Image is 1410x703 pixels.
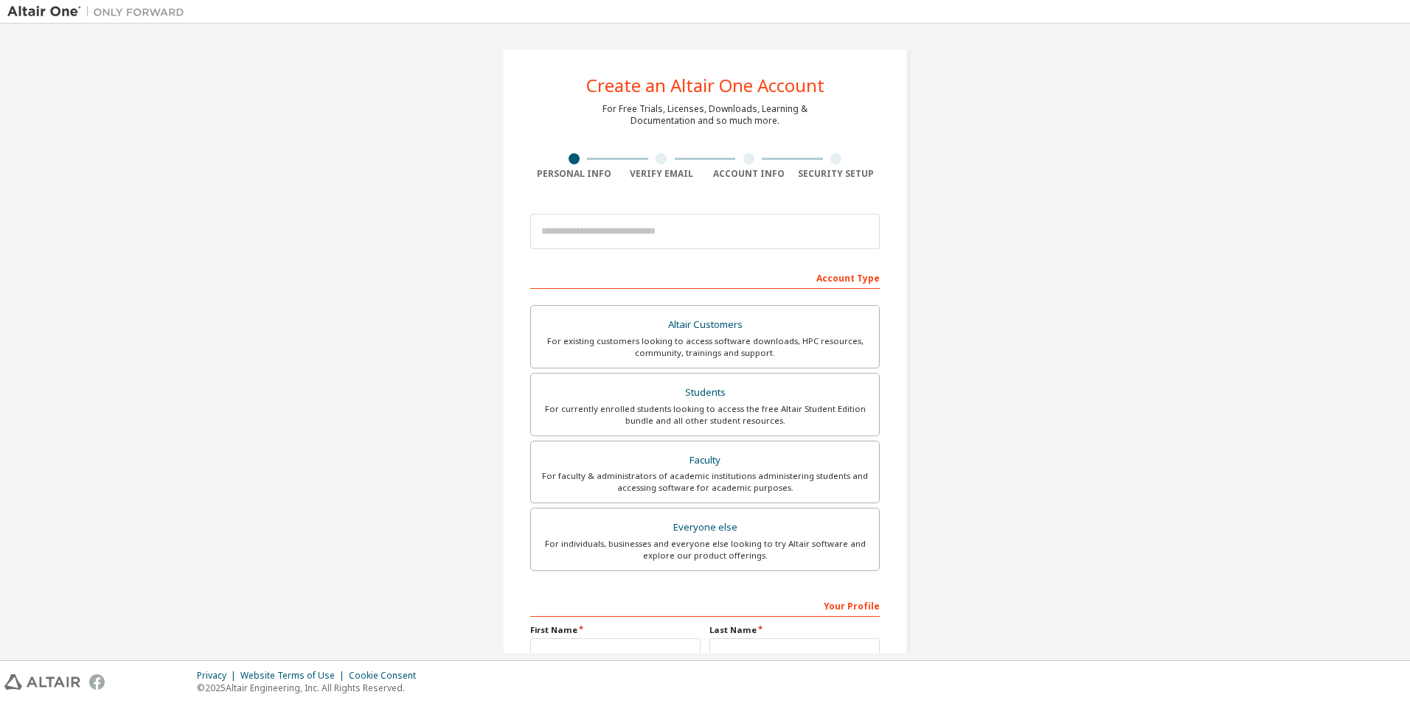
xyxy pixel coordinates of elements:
[540,382,870,403] div: Students
[540,538,870,562] div: For individuals, businesses and everyone else looking to try Altair software and explore our prod...
[705,168,793,180] div: Account Info
[530,168,618,180] div: Personal Info
[530,265,880,289] div: Account Type
[540,315,870,335] div: Altair Customers
[89,674,105,690] img: facebook.svg
[586,77,824,94] div: Create an Altair One Account
[197,682,425,694] p: © 2025 Altair Engineering, Inc. All Rights Reserved.
[540,450,870,471] div: Faculty
[240,670,349,682] div: Website Terms of Use
[540,517,870,538] div: Everyone else
[530,593,880,617] div: Your Profile
[540,335,870,359] div: For existing customers looking to access software downloads, HPC resources, community, trainings ...
[709,624,880,636] label: Last Name
[540,470,870,494] div: For faculty & administrators of academic institutions administering students and accessing softwa...
[618,168,706,180] div: Verify Email
[4,674,80,690] img: altair_logo.svg
[197,670,240,682] div: Privacy
[530,624,701,636] label: First Name
[349,670,425,682] div: Cookie Consent
[793,168,881,180] div: Security Setup
[7,4,192,19] img: Altair One
[602,103,808,127] div: For Free Trials, Licenses, Downloads, Learning & Documentation and so much more.
[540,403,870,427] div: For currently enrolled students looking to access the free Altair Student Edition bundle and all ...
